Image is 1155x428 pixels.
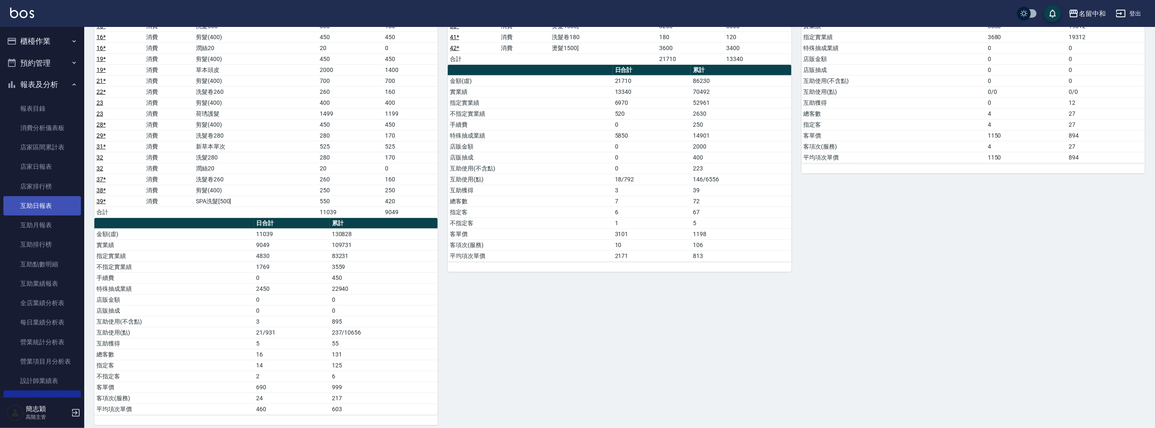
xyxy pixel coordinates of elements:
[144,43,194,53] td: 消費
[3,99,81,118] a: 報表目錄
[94,294,254,305] td: 店販金額
[691,250,791,261] td: 813
[1067,97,1145,108] td: 12
[383,163,438,174] td: 0
[448,250,612,261] td: 平均項次單價
[94,393,254,404] td: 客項次(服務)
[986,53,1067,64] td: 0
[3,293,81,313] a: 全店業績分析表
[1067,86,1145,97] td: 0/0
[94,338,254,349] td: 互助獲得
[3,177,81,196] a: 店家排行榜
[144,75,194,86] td: 消費
[613,239,691,250] td: 10
[94,218,438,415] table: a dense table
[3,215,81,235] a: 互助月報表
[318,185,383,196] td: 250
[613,86,691,97] td: 13340
[383,53,438,64] td: 450
[194,32,318,43] td: 剪髮(400)
[691,239,791,250] td: 106
[254,360,330,371] td: 14
[725,32,791,43] td: 120
[194,174,318,185] td: 洗髮卷260
[550,32,658,43] td: 洗髮卷180
[318,32,383,43] td: 450
[94,404,254,415] td: 平均項次單價
[802,43,986,53] td: 特殊抽成業績
[330,360,438,371] td: 125
[194,119,318,130] td: 剪髮(400)
[194,141,318,152] td: 新草本單次
[194,130,318,141] td: 洗髮卷280
[194,86,318,97] td: 洗髮卷260
[144,64,194,75] td: 消費
[448,130,612,141] td: 特殊抽成業績
[3,332,81,352] a: 營業統計分析表
[144,97,194,108] td: 消費
[691,97,791,108] td: 52961
[613,152,691,163] td: 0
[802,53,986,64] td: 店販金額
[94,272,254,283] td: 手續費
[318,174,383,185] td: 260
[691,75,791,86] td: 86230
[802,32,986,43] td: 指定實業績
[448,97,612,108] td: 指定實業績
[318,43,383,53] td: 20
[1067,108,1145,119] td: 27
[1067,75,1145,86] td: 0
[613,141,691,152] td: 0
[691,196,791,207] td: 72
[1067,141,1145,152] td: 27
[330,294,438,305] td: 0
[94,360,254,371] td: 指定客
[96,110,103,117] a: 23
[94,305,254,316] td: 店販抽成
[3,391,81,410] a: 設計師日報表
[330,305,438,316] td: 0
[330,349,438,360] td: 131
[254,338,330,349] td: 5
[144,119,194,130] td: 消費
[613,163,691,174] td: 0
[96,154,103,161] a: 32
[3,157,81,176] a: 店家日報表
[94,349,254,360] td: 總客數
[318,97,383,108] td: 400
[318,163,383,174] td: 20
[1067,43,1145,53] td: 0
[802,97,986,108] td: 互助獲得
[194,53,318,64] td: 剪髮(400)
[3,255,81,274] a: 互助點數明細
[613,130,691,141] td: 5850
[383,174,438,185] td: 160
[330,382,438,393] td: 999
[318,119,383,130] td: 450
[383,207,438,218] td: 9049
[94,207,144,218] td: 合計
[1044,5,1061,22] button: save
[318,86,383,97] td: 260
[194,152,318,163] td: 洗髮280
[986,152,1067,163] td: 1150
[986,119,1067,130] td: 4
[10,8,34,18] img: Logo
[986,32,1067,43] td: 3680
[448,207,612,218] td: 指定客
[194,196,318,207] td: SPA洗髮[500]
[3,74,81,96] button: 報表及分析
[1065,5,1109,22] button: 名留中和
[986,43,1067,53] td: 0
[144,163,194,174] td: 消費
[96,165,103,172] a: 32
[448,174,612,185] td: 互助使用(點)
[330,327,438,338] td: 237/10656
[691,174,791,185] td: 146/6556
[318,53,383,64] td: 450
[318,64,383,75] td: 2000
[3,52,81,74] button: 預約管理
[7,404,24,421] img: Person
[330,338,438,349] td: 55
[691,207,791,218] td: 67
